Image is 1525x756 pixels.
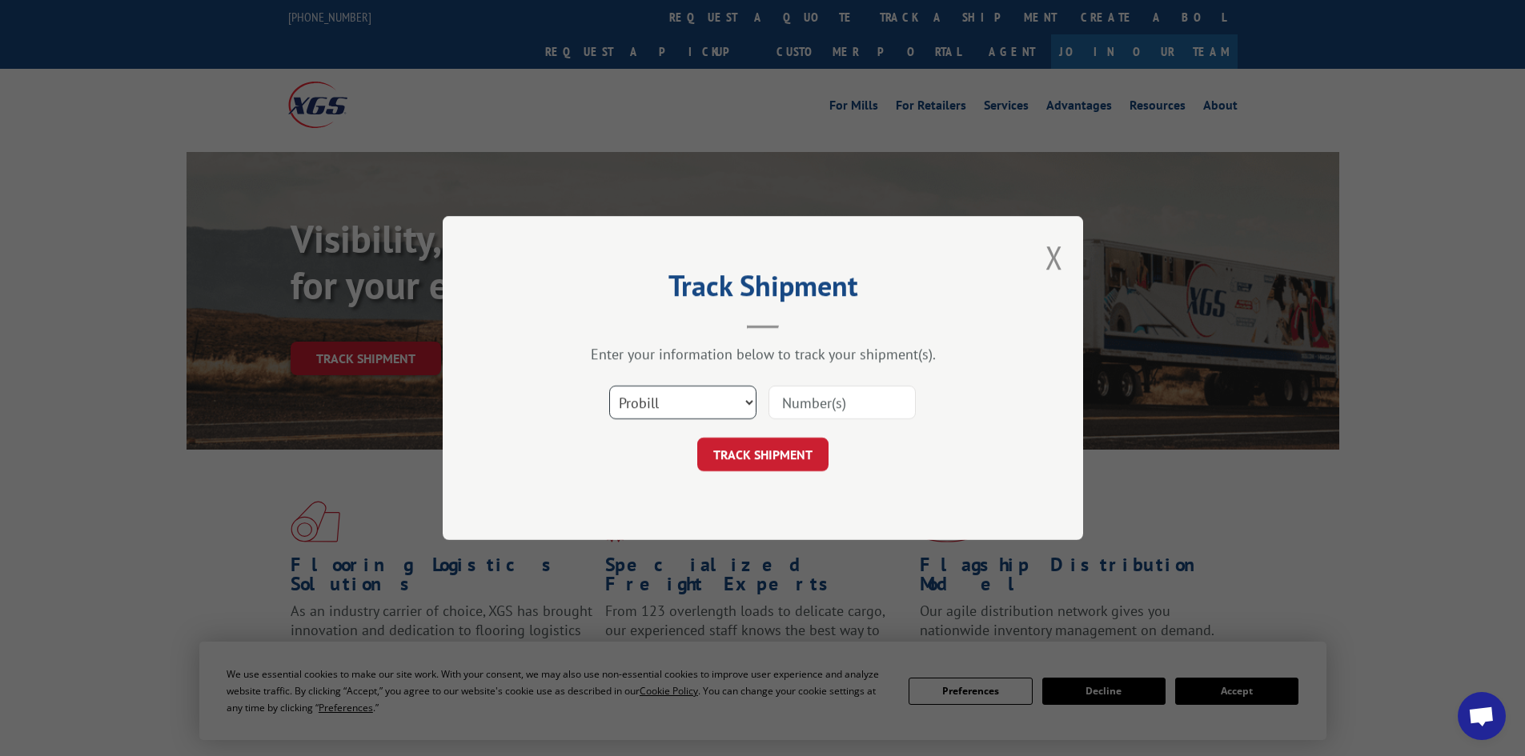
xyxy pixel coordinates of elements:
input: Number(s) [769,386,916,419]
button: Close modal [1045,236,1063,278]
div: Enter your information below to track your shipment(s). [523,345,1003,363]
button: TRACK SHIPMENT [697,438,829,471]
h2: Track Shipment [523,274,1003,305]
div: Open chat [1458,692,1506,740]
